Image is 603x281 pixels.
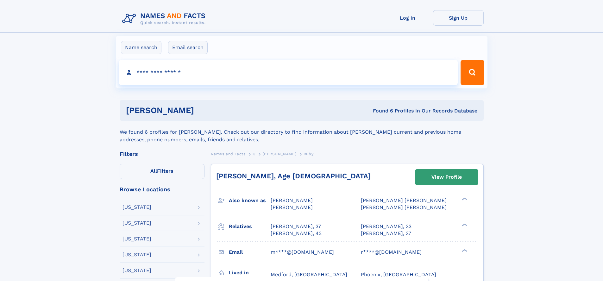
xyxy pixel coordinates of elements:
h3: Lived in [229,267,271,278]
div: ❯ [460,223,468,227]
a: View Profile [415,169,478,185]
img: Logo Names and Facts [120,10,211,27]
span: Medford, [GEOGRAPHIC_DATA] [271,271,347,278]
label: Filters [120,164,204,179]
div: ❯ [460,248,468,252]
label: Email search [168,41,208,54]
label: Name search [121,41,161,54]
span: [PERSON_NAME] [262,152,296,156]
span: All [150,168,157,174]
span: C [253,152,255,156]
h1: [PERSON_NAME] [126,106,284,114]
a: [PERSON_NAME], 42 [271,230,322,237]
div: Filters [120,151,204,157]
a: [PERSON_NAME], 37 [361,230,411,237]
h3: Email [229,247,271,258]
a: [PERSON_NAME], Age [DEMOGRAPHIC_DATA] [216,172,371,180]
div: Browse Locations [120,187,204,192]
div: [US_STATE] [122,268,151,273]
span: [PERSON_NAME] [PERSON_NAME] [361,197,447,203]
div: [US_STATE] [122,205,151,210]
h3: Relatives [229,221,271,232]
div: ❯ [460,197,468,201]
div: [US_STATE] [122,236,151,241]
span: [PERSON_NAME] [271,197,313,203]
a: Names and Facts [211,150,246,158]
div: Found 6 Profiles In Our Records Database [283,107,477,114]
input: search input [119,60,458,85]
div: We found 6 profiles for [PERSON_NAME]. Check out our directory to find information about [PERSON_... [120,121,484,144]
span: Ruby [304,152,313,156]
a: Log In [382,10,433,26]
a: [PERSON_NAME], 37 [271,223,321,230]
a: C [253,150,255,158]
button: Search Button [461,60,484,85]
div: [US_STATE] [122,252,151,257]
a: [PERSON_NAME], 33 [361,223,411,230]
div: [US_STATE] [122,220,151,226]
a: Sign Up [433,10,484,26]
span: Phoenix, [GEOGRAPHIC_DATA] [361,271,436,278]
div: View Profile [431,170,462,184]
span: [PERSON_NAME] [271,204,313,210]
span: [PERSON_NAME] [PERSON_NAME] [361,204,447,210]
a: [PERSON_NAME] [262,150,296,158]
h3: Also known as [229,195,271,206]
